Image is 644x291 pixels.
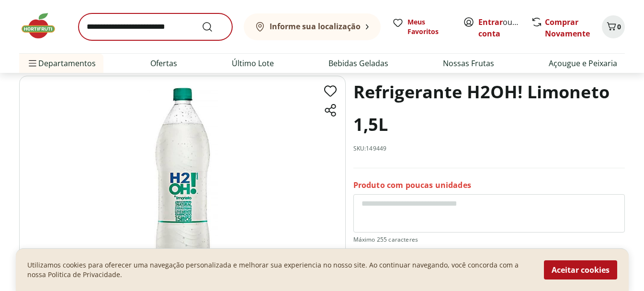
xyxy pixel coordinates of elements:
[407,17,452,36] span: Meus Favoritos
[545,17,590,39] a: Comprar Novamente
[602,15,625,38] button: Carrinho
[443,58,494,69] a: Nossas Frutas
[353,180,471,190] p: Produto com poucas unidades
[19,12,67,40] img: Hortifruti
[202,21,225,33] button: Submit Search
[353,145,387,152] p: SKU: 149449
[27,260,532,279] p: Utilizamos cookies para oferecer uma navegação personalizada e melhorar sua experiencia no nosso ...
[27,52,96,75] span: Departamentos
[150,58,177,69] a: Ofertas
[270,21,361,32] b: Informe sua localização
[328,58,388,69] a: Bebidas Geladas
[478,17,503,27] a: Entrar
[544,260,617,279] button: Aceitar cookies
[478,16,521,39] span: ou
[549,58,617,69] a: Açougue e Peixaria
[617,22,621,31] span: 0
[27,52,38,75] button: Menu
[244,13,381,40] button: Informe sua localização
[232,58,274,69] a: Último Lote
[79,13,232,40] input: search
[478,17,531,39] a: Criar conta
[353,76,625,141] h1: Refrigerante H2OH! Limoneto 1,5L
[392,17,452,36] a: Meus Favoritos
